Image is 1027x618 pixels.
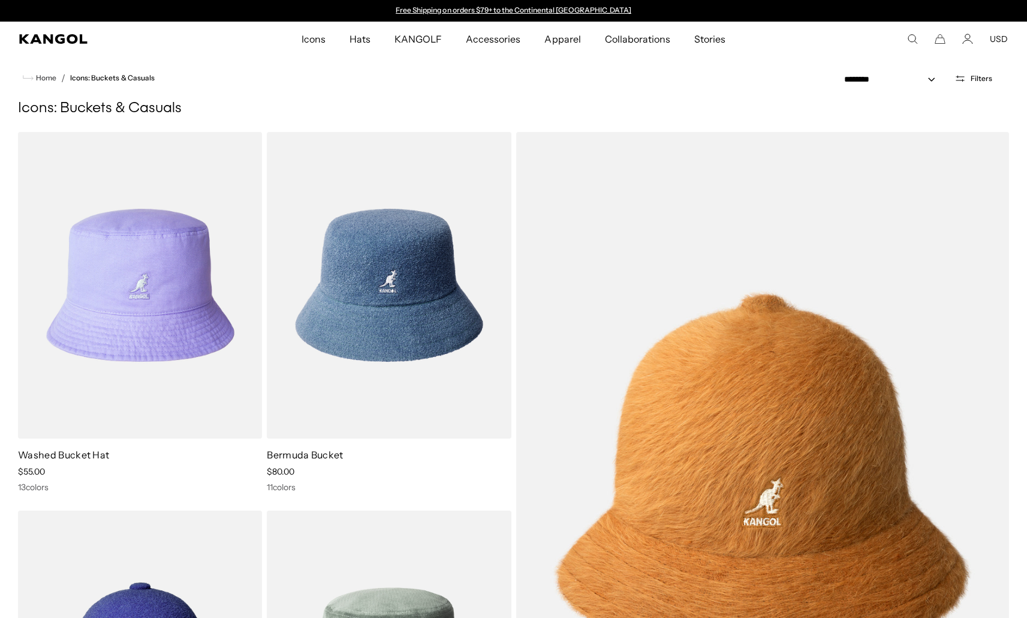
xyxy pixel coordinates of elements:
[390,6,637,16] div: 1 of 2
[907,34,918,44] summary: Search here
[70,74,155,82] a: Icons: Buckets & Casuals
[532,22,592,56] a: Apparel
[18,100,1009,118] h1: Icons: Buckets & Casuals
[947,73,999,84] button: Open filters
[267,132,511,439] img: Bermuda Bucket
[267,466,294,477] span: $80.00
[394,22,442,56] span: KANGOLF
[971,74,992,83] span: Filters
[839,73,947,86] select: Sort by: Featured
[350,22,371,56] span: Hats
[466,22,520,56] span: Accessories
[267,449,343,461] a: Bermuda Bucket
[544,22,580,56] span: Apparel
[383,22,454,56] a: KANGOLF
[390,6,637,16] slideshow-component: Announcement bar
[682,22,737,56] a: Stories
[338,22,383,56] a: Hats
[34,74,56,82] span: Home
[593,22,682,56] a: Collaborations
[18,466,45,477] span: $55.00
[390,6,637,16] div: Announcement
[962,34,973,44] a: Account
[56,71,65,85] li: /
[302,22,326,56] span: Icons
[19,34,199,44] a: Kangol
[18,132,262,439] img: Washed Bucket Hat
[990,34,1008,44] button: USD
[18,482,262,493] div: 13 colors
[935,34,945,44] button: Cart
[18,449,109,461] a: Washed Bucket Hat
[267,482,511,493] div: 11 colors
[290,22,338,56] a: Icons
[605,22,670,56] span: Collaborations
[23,73,56,83] a: Home
[694,22,725,56] span: Stories
[454,22,532,56] a: Accessories
[396,5,631,14] a: Free Shipping on orders $79+ to the Continental [GEOGRAPHIC_DATA]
